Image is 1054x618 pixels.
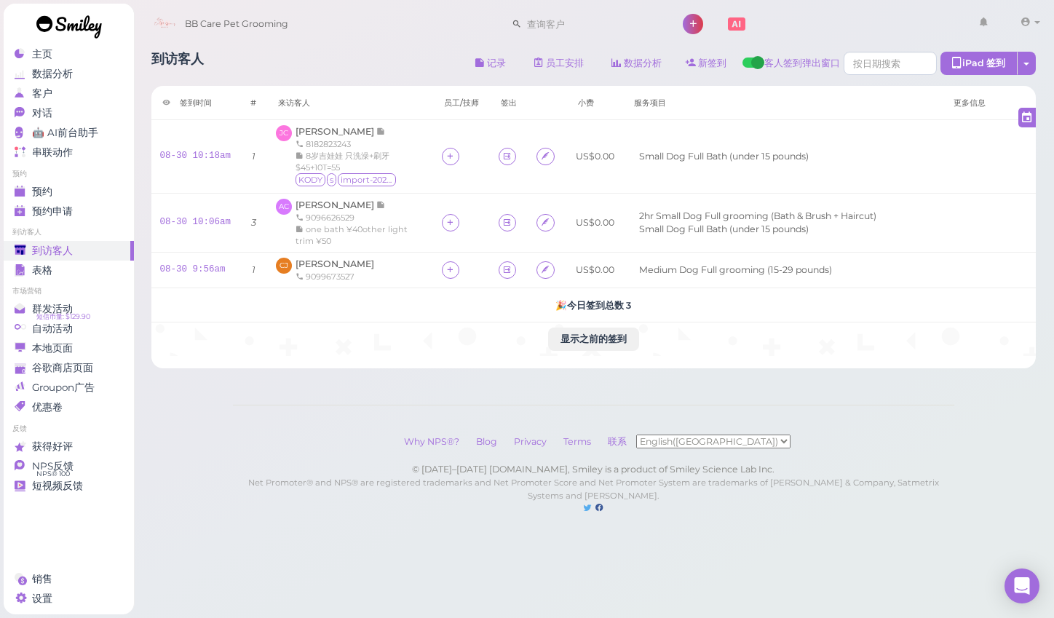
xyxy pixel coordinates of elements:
[296,258,374,269] a: [PERSON_NAME]
[32,186,52,198] span: 预约
[635,264,836,277] li: Medium Dog Full grooming (15-29 pounds)
[4,286,134,296] li: 市场营销
[32,381,95,394] span: Groupon广告
[296,199,386,210] a: [PERSON_NAME]
[490,86,528,120] th: 签出
[397,436,467,447] a: Why NPS®?
[32,48,52,60] span: 主页
[276,125,292,141] span: JC
[32,573,52,585] span: 销售
[36,468,70,480] span: NPS® 100
[185,4,288,44] span: BB Care Pet Grooming
[4,84,134,103] a: 客户
[160,217,231,227] a: 08-30 10:06am
[4,169,134,179] li: 预约
[296,151,389,173] span: 8岁吉娃娃 只洗澡+刷牙$45+10T=55
[4,338,134,358] a: 本地页面
[940,52,1018,75] div: iPad 签到
[548,328,639,351] button: 显示之前的签到
[4,358,134,378] a: 谷歌商店页面
[522,52,596,75] a: 员工安排
[4,456,134,476] a: NPS反馈 NPS® 100
[32,146,73,159] span: 串联动作
[4,424,134,434] li: 反馈
[463,52,518,75] button: 记录
[4,44,134,64] a: 主页
[32,593,52,605] span: 设置
[4,437,134,456] a: 获得好评
[32,68,73,80] span: 数据分析
[32,87,52,100] span: 客户
[507,436,554,447] a: Privacy
[601,436,636,447] a: 联系
[541,264,550,275] i: Agreement form
[36,311,90,322] span: 短信币量: $129.90
[844,52,937,75] input: 按日期搜索
[469,436,504,447] a: Blog
[32,107,52,119] span: 对话
[433,86,490,120] th: 员工/技师
[4,103,134,123] a: 对话
[635,210,880,223] li: 2hr Small Dog Full grooming (Bath & Brush + Haircut)
[296,199,376,210] span: [PERSON_NAME]
[32,440,73,453] span: 获得好评
[674,52,739,75] a: 新签到
[250,97,256,108] div: #
[623,86,943,120] th: 服务项目
[32,480,83,492] span: 短视频反馈
[635,150,812,163] li: Small Dog Full Bath (under 15 pounds)
[296,212,424,223] div: 9096626529
[567,253,623,288] td: US$0.00
[4,569,134,589] a: 销售
[296,126,386,137] a: [PERSON_NAME]
[567,120,623,194] td: US$0.00
[4,589,134,609] a: 设置
[541,217,550,228] i: Agreement form
[32,460,74,472] span: NPS反馈
[4,64,134,84] a: 数据分析
[267,86,433,120] th: 来访客人
[635,223,812,236] li: Small Dog Full Bath (under 15 pounds)
[4,261,134,280] a: 表格
[1005,569,1039,603] div: Open Intercom Messenger
[296,224,408,246] span: one bath ¥40other light trim ¥50
[276,258,292,274] span: CJ
[276,199,292,215] span: AC
[32,127,98,139] span: 🤖 AI前台助手
[32,264,52,277] span: 表格
[32,322,73,335] span: 自动活动
[567,86,623,120] th: 小费
[252,151,255,162] i: 1
[32,401,63,413] span: 优惠卷
[4,397,134,417] a: 优惠卷
[4,378,134,397] a: Groupon广告
[32,342,73,354] span: 本地页面
[4,202,134,221] a: 预约申请
[4,241,134,261] a: 到访客人
[4,123,134,143] a: 🤖 AI前台助手
[248,478,939,501] small: Net Promoter® and NPS® are registered trademarks and Net Promoter Score and Net Promoter System a...
[943,86,1036,120] th: 更多信息
[764,57,840,79] span: 客人签到弹出窗口
[151,52,204,79] h1: 到访客人
[4,227,134,237] li: 到访客人
[32,303,73,315] span: 群发活动
[4,319,134,338] a: 自动活动
[32,362,93,374] span: 谷歌商店页面
[296,173,325,186] span: KODY
[4,182,134,202] a: 预约
[160,300,1028,311] h5: 🎉 今日签到总数 3
[567,194,623,253] td: US$0.00
[541,151,550,162] i: Agreement form
[296,271,374,282] div: 9099673527
[4,476,134,496] a: 短视频反馈
[32,245,73,257] span: 到访客人
[251,217,256,228] i: 3
[151,86,240,120] th: 签到时间
[327,173,336,186] span: s
[600,52,674,75] a: 数据分析
[160,264,226,274] a: 08-30 9:56am
[338,173,396,186] span: import-2025-02-03
[160,151,231,161] a: 08-30 10:18am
